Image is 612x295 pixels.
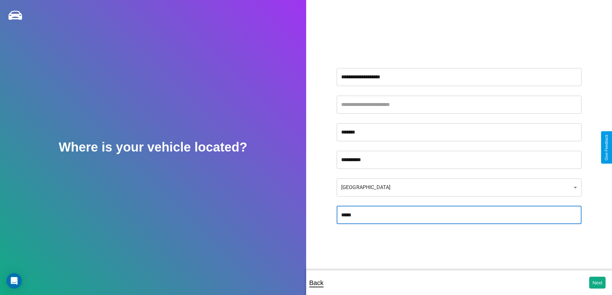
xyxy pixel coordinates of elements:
[6,273,22,289] div: Open Intercom Messenger
[309,277,324,289] p: Back
[589,277,606,289] button: Next
[59,140,247,154] h2: Where is your vehicle located?
[337,178,581,196] div: [GEOGRAPHIC_DATA]
[604,134,609,161] div: Give Feedback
